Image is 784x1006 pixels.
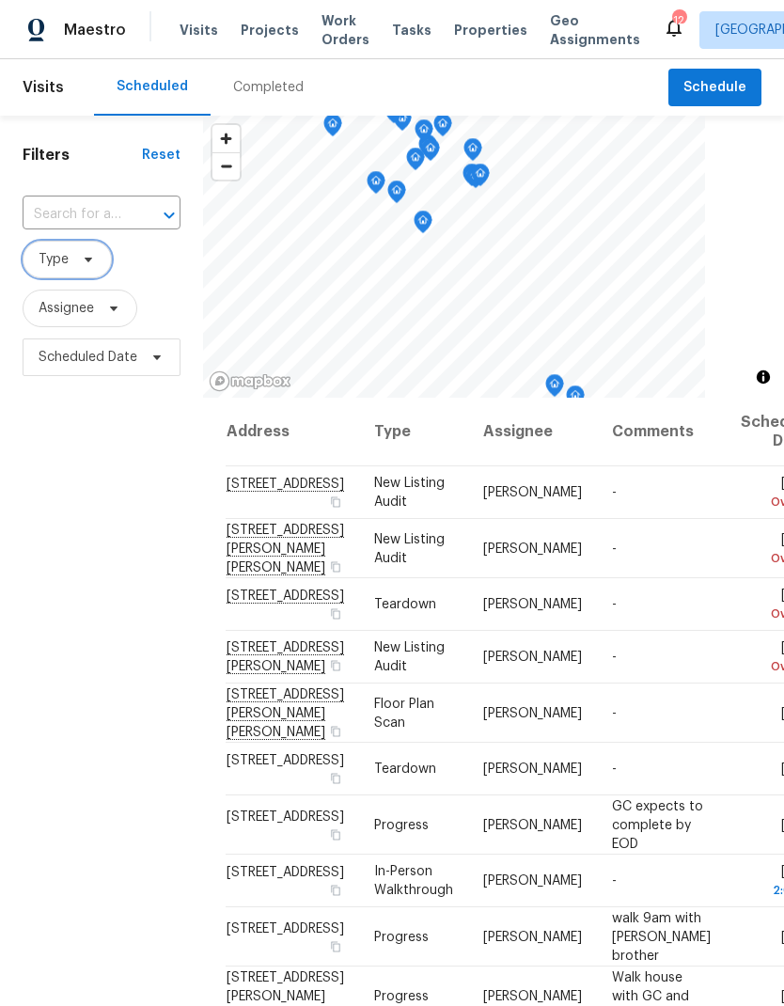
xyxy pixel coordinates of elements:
div: Map marker [323,114,342,143]
button: Copy Address [327,558,344,574]
span: Assignee [39,299,94,318]
button: Schedule [668,69,761,107]
div: Map marker [466,165,485,195]
span: [PERSON_NAME] [483,706,582,719]
button: Toggle attribution [752,366,775,388]
div: Map marker [463,138,482,167]
span: - [612,651,617,664]
span: New Listing Audit [374,532,445,564]
button: Copy Address [327,825,344,842]
span: Work Orders [321,11,369,49]
div: 12 [672,11,685,30]
span: [PERSON_NAME] [483,874,582,888]
span: Scheduled Date [39,348,137,367]
button: Copy Address [327,494,344,511]
button: Copy Address [327,722,344,739]
th: Comments [597,398,726,466]
div: Map marker [414,211,432,240]
span: - [612,874,617,888]
button: Copy Address [327,657,344,674]
div: Map marker [421,138,440,167]
span: [STREET_ADDRESS] [227,754,344,767]
span: Type [39,250,69,269]
span: Properties [454,21,527,39]
div: Scheduled [117,77,188,96]
span: GC expects to complete by EOD [612,799,703,850]
span: In-Person Walkthrough [374,865,453,897]
th: Assignee [468,398,597,466]
th: Type [359,398,468,466]
a: Mapbox homepage [209,370,291,392]
span: Geo Assignments [550,11,640,49]
div: Map marker [471,164,490,193]
div: Completed [233,78,304,97]
button: Zoom in [212,125,240,152]
button: Copy Address [327,937,344,954]
div: Map marker [415,119,433,149]
span: Visits [180,21,218,39]
button: Copy Address [327,605,344,622]
span: Floor Plan Scan [374,697,434,729]
span: - [612,762,617,776]
span: Progress [374,989,429,1002]
span: [STREET_ADDRESS] [227,866,344,879]
button: Zoom out [212,152,240,180]
input: Search for an address... [23,200,128,229]
span: [STREET_ADDRESS] [227,921,344,935]
span: [PERSON_NAME] [483,542,582,555]
span: [PERSON_NAME] [483,762,582,776]
button: Copy Address [327,770,344,787]
span: Projects [241,21,299,39]
div: Map marker [367,171,385,200]
span: [PERSON_NAME] [483,598,582,611]
div: Reset [142,146,180,165]
div: Map marker [545,374,564,403]
span: Toggle attribution [758,367,769,387]
div: Map marker [566,385,585,415]
h1: Filters [23,146,142,165]
span: [PERSON_NAME] [483,989,582,1002]
th: Address [226,398,359,466]
span: [STREET_ADDRESS] [227,810,344,823]
div: Map marker [387,181,406,210]
span: - [612,706,617,719]
span: Teardown [374,598,436,611]
div: Map marker [433,114,452,143]
span: New Listing Audit [374,477,445,509]
span: walk 9am with [PERSON_NAME] brother [612,911,711,962]
span: New Listing Audit [374,641,445,673]
span: - [612,486,617,499]
span: [PERSON_NAME] [483,930,582,943]
span: Teardown [374,762,436,776]
span: [PERSON_NAME] [483,486,582,499]
span: Tasks [392,24,431,37]
span: - [612,542,617,555]
span: Progress [374,818,429,831]
button: Open [156,202,182,228]
span: Schedule [683,76,746,100]
button: Copy Address [327,882,344,899]
canvas: Map [203,116,705,398]
div: Map marker [406,148,425,177]
span: [PERSON_NAME] [483,818,582,831]
span: Maestro [64,21,126,39]
div: Map marker [463,164,481,193]
span: Zoom out [212,153,240,180]
span: Visits [23,67,64,108]
span: Progress [374,930,429,943]
span: [PERSON_NAME] [483,651,582,664]
span: - [612,598,617,611]
div: Map marker [418,134,437,164]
